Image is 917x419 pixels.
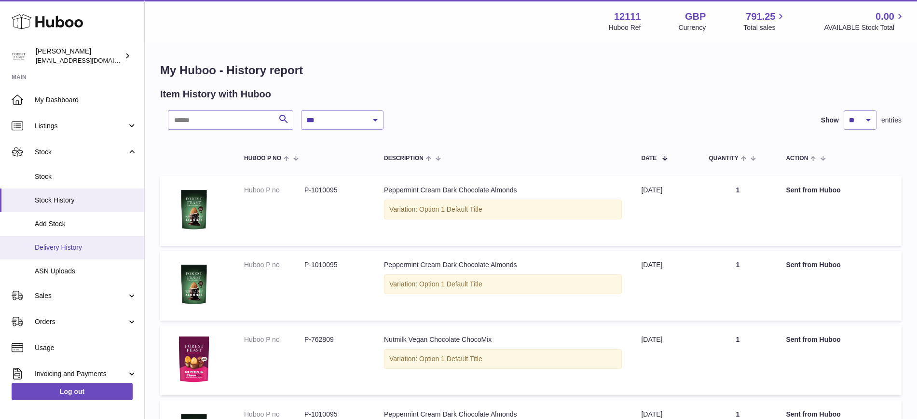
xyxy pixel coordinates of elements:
[384,200,622,219] div: Variation: Option 1 Default Title
[35,243,137,252] span: Delivery History
[35,343,137,352] span: Usage
[743,23,786,32] span: Total sales
[35,172,137,181] span: Stock
[170,260,218,309] img: FF-8674-PEPPERMINT-ALMONDS-120g-Pack-FOP.png
[881,116,902,125] span: entries
[35,267,137,276] span: ASN Uploads
[786,186,841,194] strong: Sent from Huboo
[699,251,776,321] td: 1
[36,56,142,64] span: [EMAIL_ADDRESS][DOMAIN_NAME]
[786,155,808,162] span: Action
[821,116,839,125] label: Show
[384,349,622,369] div: Variation: Option 1 Default Title
[170,186,218,234] img: FF-8674-PEPPERMINT-ALMONDS-120g-Pack-FOP.png
[304,260,365,270] dd: P-1010095
[786,410,841,418] strong: Sent from Huboo
[12,49,26,63] img: bronaghc@forestfeast.com
[304,335,365,344] dd: P-762809
[614,10,641,23] strong: 12111
[824,10,905,32] a: 0.00 AVAILABLE Stock Total
[631,176,699,246] td: [DATE]
[35,317,127,326] span: Orders
[641,155,657,162] span: Date
[743,10,786,32] a: 791.25 Total sales
[35,196,137,205] span: Stock History
[35,95,137,105] span: My Dashboard
[304,410,365,419] dd: P-1010095
[170,335,218,383] img: Nutmilk-ShareBag-Chocomix1.png
[374,176,631,246] td: Peppermint Cream Dark Chocolate Almonds
[746,10,775,23] span: 791.25
[786,261,841,269] strong: Sent from Huboo
[35,219,137,229] span: Add Stock
[609,23,641,32] div: Huboo Ref
[631,325,699,395] td: [DATE]
[384,155,424,162] span: Description
[824,23,905,32] span: AVAILABLE Stock Total
[685,10,706,23] strong: GBP
[374,251,631,321] td: Peppermint Cream Dark Chocolate Almonds
[631,251,699,321] td: [DATE]
[35,122,127,131] span: Listings
[709,155,738,162] span: Quantity
[160,88,271,101] h2: Item History with Huboo
[160,63,902,78] h1: My Huboo - History report
[35,369,127,378] span: Invoicing and Payments
[35,148,127,157] span: Stock
[244,155,281,162] span: Huboo P no
[304,186,365,195] dd: P-1010095
[876,10,894,23] span: 0.00
[786,336,841,343] strong: Sent from Huboo
[699,325,776,395] td: 1
[36,47,123,65] div: [PERSON_NAME]
[244,186,304,195] dt: Huboo P no
[384,274,622,294] div: Variation: Option 1 Default Title
[244,260,304,270] dt: Huboo P no
[35,291,127,300] span: Sales
[679,23,706,32] div: Currency
[374,325,631,395] td: Nutmilk Vegan Chocolate ChocoMix
[12,383,133,400] a: Log out
[699,176,776,246] td: 1
[244,410,304,419] dt: Huboo P no
[244,335,304,344] dt: Huboo P no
